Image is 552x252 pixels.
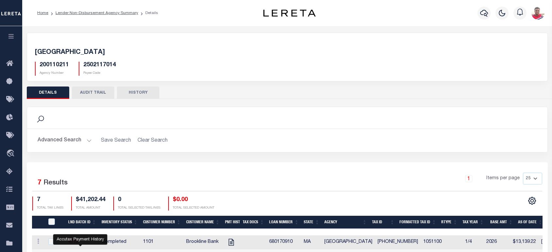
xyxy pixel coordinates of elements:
[301,235,322,249] td: MA
[140,235,184,249] td: 1101
[72,87,114,99] button: AUDIT TRAIL
[267,216,301,229] th: Loan Number: activate to sort column ascending
[184,235,222,249] td: Brookline Bank
[56,11,138,15] a: Lender Non-Disbursement Agency Summary
[37,197,63,204] h4: 7
[27,87,69,99] button: DETAILS
[484,235,510,249] td: 2026
[53,234,107,245] div: Accutax Payment History
[439,216,460,229] th: RType: activate to sort column ascending
[40,62,69,69] h5: 200110211
[240,216,267,229] th: Tax Docs: activate to sort column ascending
[138,10,158,16] li: Details
[515,216,545,229] th: As Of Date: activate to sort column ascending
[184,216,222,229] th: Customer Name: activate to sort column ascending
[463,235,484,249] td: 1/4
[118,206,160,211] p: TOTAL SELECTED TAXLINES
[37,206,63,211] p: TOTAL TAX LINES
[510,235,539,249] td: $13,139.22
[35,49,105,56] span: [GEOGRAPHIC_DATA]
[322,216,369,229] th: Agency: activate to sort column ascending
[140,216,184,229] th: Customer Number: activate to sort column ascending
[263,9,316,17] img: logo-dark.svg
[40,71,69,76] p: Agency Number
[465,175,472,182] a: 1
[37,11,48,15] a: Home
[76,197,106,204] h4: $41,202.44
[397,216,439,229] th: Formatted Tax Id: activate to sort column ascending
[421,235,463,249] td: 1051100
[173,197,214,204] h4: $0.00
[486,175,520,182] span: Items per page
[43,178,68,188] label: Results
[99,235,140,249] td: Completed
[301,216,322,229] th: State: activate to sort column ascending
[117,87,159,99] button: HISTORY
[38,134,92,147] button: Advanced Search
[66,216,99,229] th: LND Batch ID: activate to sort column ascending
[99,216,140,229] th: Inventory Status: activate to sort column ascending
[32,216,44,229] th: &nbsp;&nbsp;&nbsp;&nbsp;&nbsp;&nbsp;&nbsp;&nbsp;&nbsp;&nbsp;
[83,62,116,69] h5: 2502117014
[173,206,214,211] p: TOTAL SELECTED AMOUNT
[6,150,17,158] i: travel_explore
[322,235,375,249] td: [GEOGRAPHIC_DATA]
[44,216,66,229] th: QID
[375,235,421,249] td: [PHONE_NUMBER]
[83,71,116,76] p: Payee Code
[76,206,106,211] p: TOTAL AMOUNT
[267,235,301,249] td: 680170910
[118,197,160,204] h4: 0
[222,216,240,229] th: Pmt Hist
[486,216,515,229] th: Base Amt: activate to sort column ascending
[38,180,41,186] span: 7
[369,216,397,229] th: Tax Id: activate to sort column ascending
[460,216,486,229] th: Tax Year: activate to sort column ascending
